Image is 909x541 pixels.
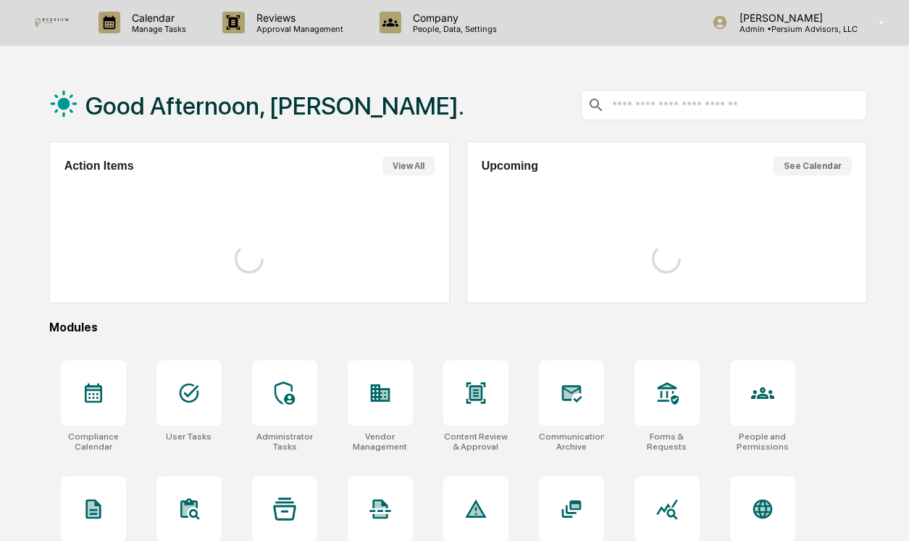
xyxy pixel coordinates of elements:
[774,157,852,175] button: See Calendar
[120,12,193,24] p: Calendar
[85,91,464,120] h1: Good Afternoon, [PERSON_NAME].
[35,18,70,27] img: logo
[64,160,134,173] h2: Action Items
[382,157,435,175] button: View All
[120,24,193,34] p: Manage Tasks
[401,12,504,24] p: Company
[730,431,795,452] div: People and Permissions
[166,431,211,442] div: User Tasks
[49,321,868,334] div: Modules
[245,24,351,34] p: Approval Management
[401,24,504,34] p: People, Data, Settings
[634,431,700,452] div: Forms & Requests
[61,431,126,452] div: Compliance Calendar
[728,24,858,34] p: Admin • Persium Advisors, LLC
[443,431,508,452] div: Content Review & Approval
[539,431,604,452] div: Communications Archive
[728,12,858,24] p: [PERSON_NAME]
[482,160,538,173] h2: Upcoming
[252,431,317,452] div: Administrator Tasks
[348,431,413,452] div: Vendor Management
[245,12,351,24] p: Reviews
